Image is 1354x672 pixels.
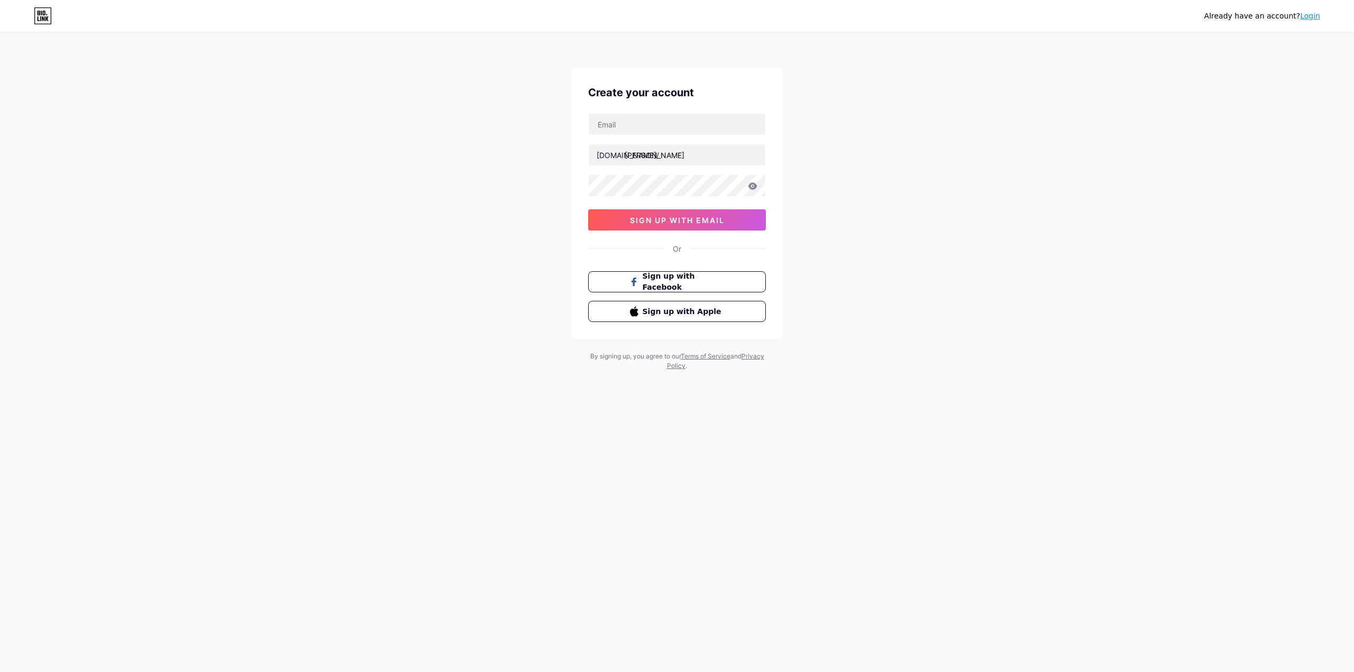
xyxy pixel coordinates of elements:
[643,306,725,317] span: Sign up with Apple
[589,114,765,135] input: Email
[673,243,681,254] div: Or
[681,352,730,360] a: Terms of Service
[643,271,725,293] span: Sign up with Facebook
[630,216,725,225] span: sign up with email
[587,352,767,371] div: By signing up, you agree to our and .
[588,301,766,322] button: Sign up with Apple
[597,150,659,161] div: [DOMAIN_NAME]/
[588,85,766,100] div: Create your account
[589,144,765,165] input: username
[1204,11,1320,22] div: Already have an account?
[588,209,766,231] button: sign up with email
[1300,12,1320,20] a: Login
[588,271,766,292] button: Sign up with Facebook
